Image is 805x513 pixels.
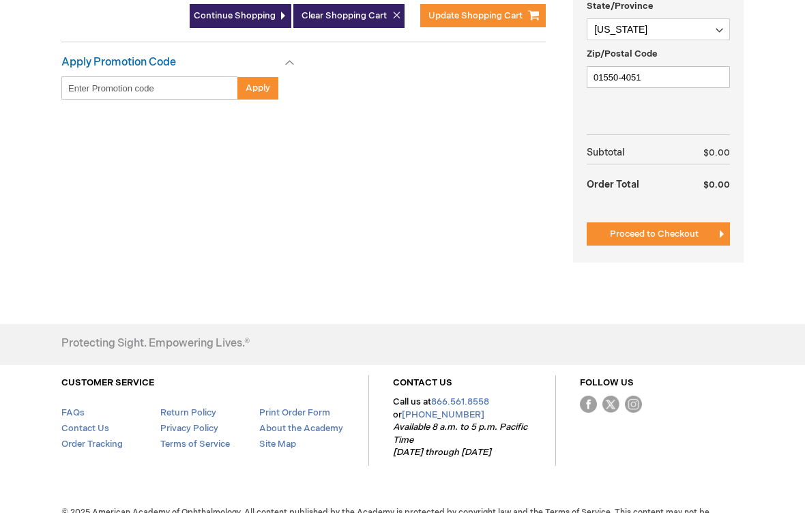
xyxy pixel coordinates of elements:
p: Call us at or [393,396,531,459]
span: $0.00 [703,179,730,190]
h4: Protecting Sight. Empowering Lives.® [61,338,250,350]
button: Apply [237,76,278,100]
span: $0.00 [703,147,730,158]
th: Subtotal [587,142,676,164]
a: CUSTOMER SERVICE [61,377,154,388]
a: FAQs [61,407,85,418]
a: Site Map [259,439,296,450]
a: Return Policy [160,407,216,418]
span: Apply [246,83,270,93]
a: Privacy Policy [160,423,218,434]
span: State/Province [587,1,654,12]
strong: Apply Promotion Code [61,56,176,69]
a: FOLLOW US [580,377,634,388]
em: Available 8 a.m. to 5 p.m. Pacific Time [DATE] through [DATE] [393,422,527,458]
a: About the Academy [259,423,343,434]
a: Contact Us [61,423,109,434]
button: Clear Shopping Cart [293,4,405,28]
span: Continue Shopping [194,10,276,21]
a: 866.561.8558 [431,396,489,407]
a: CONTACT US [393,377,452,388]
span: Proceed to Checkout [610,229,699,239]
input: Enter Promotion code [61,76,238,100]
span: Zip/Postal Code [587,48,658,59]
span: Update Shopping Cart [428,10,523,21]
span: Clear Shopping Cart [302,10,387,21]
a: Print Order Form [259,407,330,418]
img: instagram [625,396,642,413]
button: Proceed to Checkout [587,222,730,246]
button: Update Shopping Cart [420,4,546,27]
strong: Order Total [587,172,639,196]
img: Twitter [602,396,619,413]
a: Continue Shopping [190,4,291,28]
img: Facebook [580,396,597,413]
a: [PHONE_NUMBER] [402,409,484,420]
a: Terms of Service [160,439,230,450]
a: Order Tracking [61,439,123,450]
